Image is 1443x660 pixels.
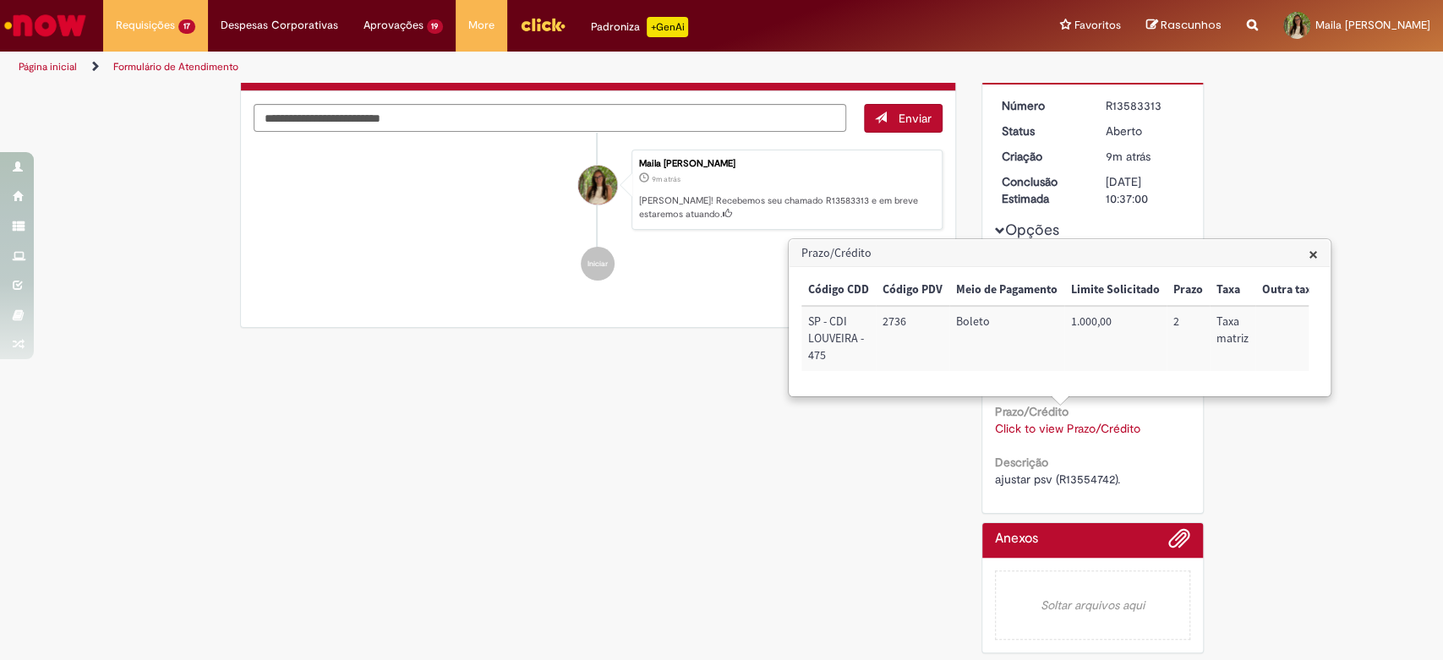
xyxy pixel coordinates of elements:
[1255,306,1324,371] td: Outra taxa:
[591,17,688,37] div: Padroniza
[1168,527,1190,558] button: Adicionar anexos
[1106,149,1151,164] time: 30/09/2025 17:36:56
[639,159,933,169] div: Maila [PERSON_NAME]
[995,532,1038,547] h2: Anexos
[116,17,175,34] span: Requisições
[989,123,1093,139] dt: Status
[652,174,681,184] time: 30/09/2025 17:36:56
[995,404,1069,419] b: Prazo/Crédito
[221,17,338,34] span: Despesas Corporativas
[652,174,681,184] span: 9m atrás
[1309,245,1318,263] button: Close
[989,97,1093,114] dt: Número
[639,194,933,221] p: [PERSON_NAME]! Recebemos seu chamado R13583313 e em breve estaremos atuando.
[801,275,876,306] th: Código CDD
[1064,275,1167,306] th: Limite Solicitado
[254,150,943,231] li: Maila Melissa De Oliveira
[788,238,1331,397] div: Prazo/Crédito
[19,60,77,74] a: Página inicial
[1146,18,1222,34] a: Rascunhos
[1064,306,1167,371] td: Limite Solicitado: 1.000,00
[1161,17,1222,33] span: Rascunhos
[1210,275,1255,306] th: Taxa
[254,104,847,133] textarea: Digite sua mensagem aqui...
[1106,97,1184,114] div: R13583313
[363,17,424,34] span: Aprovações
[13,52,949,83] ul: Trilhas de página
[949,275,1064,306] th: Meio de Pagamento
[995,421,1140,436] a: Click to view Prazo/Crédito
[949,306,1064,371] td: Meio de Pagamento: Boleto
[989,148,1093,165] dt: Criação
[1315,18,1430,32] span: Maila [PERSON_NAME]
[1106,148,1184,165] div: 30/09/2025 17:36:56
[113,60,238,74] a: Formulário de Atendimento
[1309,243,1318,265] span: ×
[876,306,949,371] td: Código PDV: 2736
[899,111,932,126] span: Enviar
[1106,149,1151,164] span: 9m atrás
[254,133,943,298] ul: Histórico de tíquete
[1167,275,1210,306] th: Prazo
[578,166,617,205] div: Maila Melissa De Oliveira
[864,104,943,133] button: Enviar
[1106,123,1184,139] div: Aberto
[995,570,1190,640] em: Soltar arquivos aqui
[178,19,195,34] span: 17
[2,8,89,42] img: ServiceNow
[801,306,876,371] td: Código CDD: SP - CDI LOUVEIRA - 475
[790,240,1330,267] h3: Prazo/Crédito
[647,17,688,37] p: +GenAi
[995,472,1120,487] span: ajustar psv (R13554742).
[1210,306,1255,371] td: Taxa: Taxa matriz
[1255,275,1324,306] th: Outra taxa
[468,17,495,34] span: More
[995,455,1048,470] b: Descrição
[427,19,444,34] span: 19
[876,275,949,306] th: Código PDV
[520,12,566,37] img: click_logo_yellow_360x200.png
[1167,306,1210,371] td: Prazo: 2
[1074,17,1121,34] span: Favoritos
[989,173,1093,207] dt: Conclusão Estimada
[1106,173,1184,207] div: [DATE] 10:37:00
